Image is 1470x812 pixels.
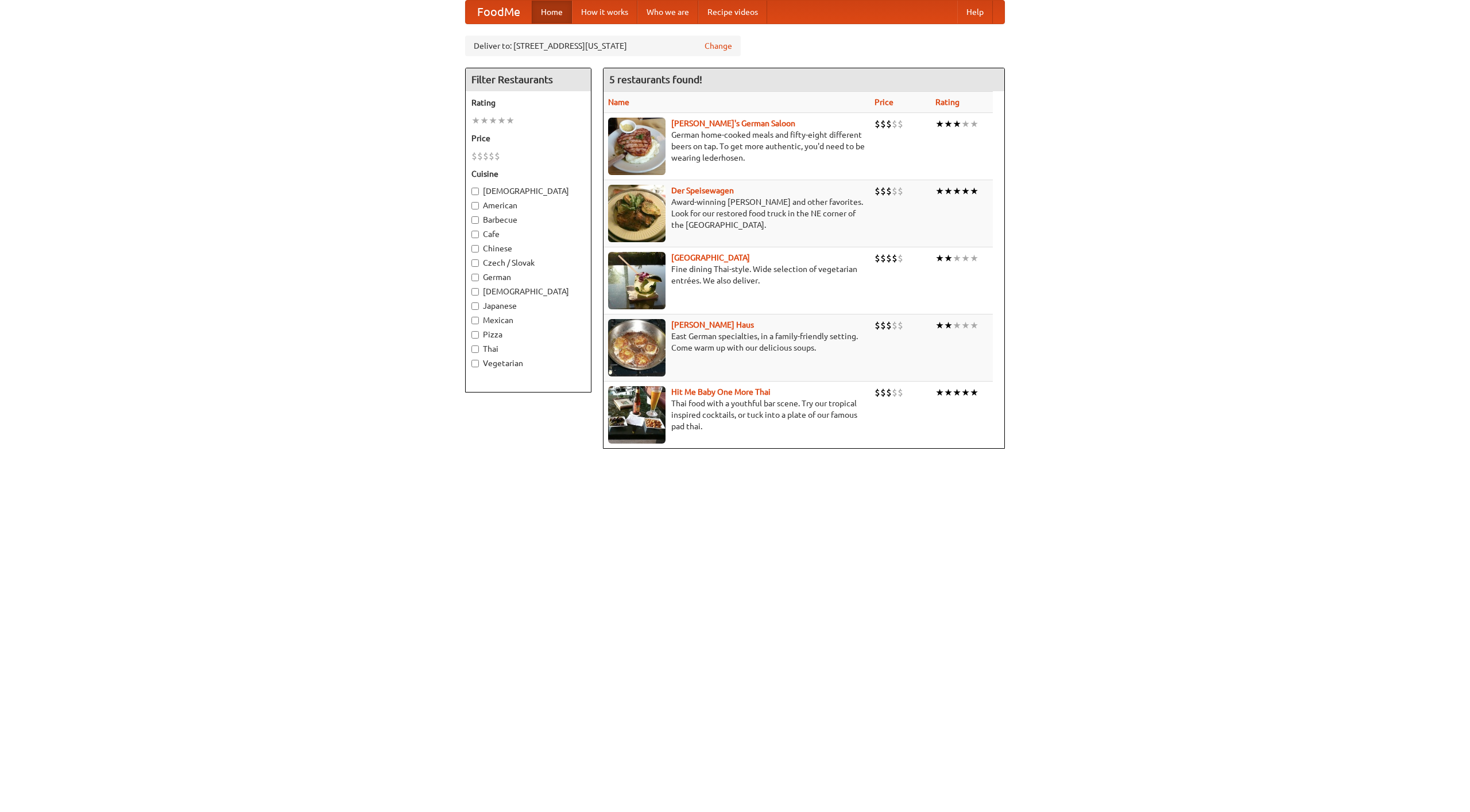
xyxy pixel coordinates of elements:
li: ★ [944,185,953,197]
li: $ [898,386,903,399]
li: $ [880,118,886,130]
li: $ [898,185,903,197]
li: ★ [935,319,944,332]
h4: Filter Restaurants [466,68,591,91]
label: [DEMOGRAPHIC_DATA] [471,185,585,197]
input: Barbecue [471,216,479,224]
li: ★ [953,252,961,265]
li: ★ [961,118,970,130]
li: ★ [961,185,970,197]
input: Thai [471,345,479,353]
p: Thai food with a youthful bar scene. Try our tropical inspired cocktails, or tuck into a plate of... [608,398,865,432]
label: Barbecue [471,214,585,226]
img: esthers.jpg [608,118,666,175]
li: $ [483,150,489,162]
li: $ [892,185,898,197]
li: ★ [935,252,944,265]
a: Price [875,98,893,107]
li: ★ [944,386,953,399]
li: ★ [953,118,961,130]
li: ★ [506,114,514,127]
label: Vegetarian [471,358,585,369]
a: Home [532,1,572,24]
a: Recipe videos [698,1,767,24]
input: German [471,274,479,281]
li: ★ [953,386,961,399]
label: American [471,200,585,211]
li: $ [886,185,892,197]
li: ★ [489,114,497,127]
li: ★ [935,118,944,130]
li: $ [880,185,886,197]
li: ★ [961,252,970,265]
li: $ [875,386,880,399]
div: Deliver to: [STREET_ADDRESS][US_STATE] [465,36,741,56]
input: Cafe [471,231,479,238]
li: ★ [970,252,978,265]
li: ★ [944,319,953,332]
li: $ [892,386,898,399]
li: $ [875,252,880,265]
li: $ [886,118,892,130]
li: ★ [961,319,970,332]
a: Hit Me Baby One More Thai [671,387,771,397]
li: ★ [970,319,978,332]
li: $ [898,252,903,265]
label: Czech / Slovak [471,257,585,269]
a: Change [705,40,732,52]
li: ★ [471,114,480,127]
input: [DEMOGRAPHIC_DATA] [471,188,479,195]
a: Help [957,1,993,24]
a: Der Speisewagen [671,186,734,195]
label: German [471,271,585,283]
li: $ [471,150,477,162]
a: Who we are [637,1,698,24]
li: ★ [953,319,961,332]
ng-pluralize: 5 restaurants found! [609,74,702,85]
li: $ [886,319,892,332]
li: ★ [480,114,489,127]
li: $ [880,386,886,399]
input: Chinese [471,245,479,252]
img: babythai.jpg [608,386,666,444]
img: speisewagen.jpg [608,185,666,242]
li: ★ [935,386,944,399]
label: Chinese [471,243,585,254]
li: $ [880,319,886,332]
li: ★ [970,185,978,197]
li: $ [892,319,898,332]
li: $ [494,150,500,162]
label: Japanese [471,300,585,312]
li: $ [880,252,886,265]
li: $ [875,185,880,197]
li: ★ [944,252,953,265]
p: Award-winning [PERSON_NAME] and other favorites. Look for our restored food truck in the NE corne... [608,196,865,231]
a: FoodMe [466,1,532,24]
label: Cafe [471,228,585,240]
li: $ [875,118,880,130]
img: kohlhaus.jpg [608,319,666,376]
img: satay.jpg [608,252,666,309]
li: ★ [944,118,953,130]
label: Mexican [471,314,585,326]
li: ★ [497,114,506,127]
a: How it works [572,1,637,24]
input: Vegetarian [471,360,479,367]
a: [PERSON_NAME] Haus [671,320,754,329]
h5: Rating [471,97,585,108]
li: $ [892,118,898,130]
a: [GEOGRAPHIC_DATA] [671,253,750,262]
a: Name [608,98,629,107]
li: $ [898,118,903,130]
input: [DEMOGRAPHIC_DATA] [471,288,479,296]
label: [DEMOGRAPHIC_DATA] [471,286,585,297]
li: $ [892,252,898,265]
a: [PERSON_NAME]'s German Saloon [671,119,795,128]
label: Thai [471,343,585,355]
input: American [471,202,479,209]
li: $ [875,319,880,332]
